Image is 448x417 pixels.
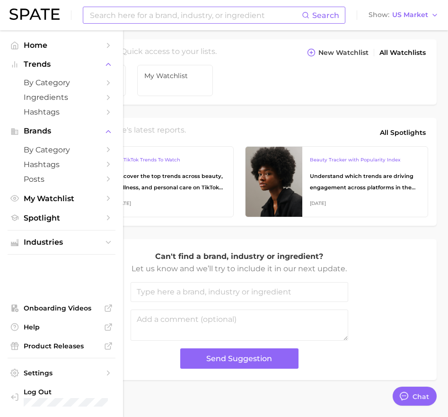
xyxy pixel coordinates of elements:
[378,124,428,141] a: All Spotlights
[24,127,99,135] span: Brands
[305,46,371,59] button: New Watchlist
[8,366,115,380] a: Settings
[8,90,115,105] a: Ingredients
[144,72,206,80] span: My Watchlist
[8,157,115,172] a: Hashtags
[24,342,99,350] span: Product Releases
[105,124,186,141] h2: Spate's latest reports.
[8,105,115,119] a: Hashtags
[24,369,99,377] span: Settings
[24,388,108,396] span: Log Out
[24,41,99,50] span: Home
[8,211,115,225] a: Spotlight
[8,191,115,206] a: My Watchlist
[180,348,299,369] button: Send Suggestion
[24,145,99,154] span: by Category
[366,9,441,21] button: ShowUS Market
[8,57,115,71] button: Trends
[8,301,115,315] a: Onboarding Videos
[24,93,99,102] span: Ingredients
[24,323,99,331] span: Help
[115,198,226,209] div: [DATE]
[379,49,426,57] span: All Watchlists
[24,304,99,312] span: Onboarding Videos
[131,250,348,263] p: Can't find a brand, industry or ingredient?
[137,65,213,96] a: My Watchlist
[50,146,234,217] a: UK TikTok Trends To WatchDiscover the top trends across beauty, wellness, and personal care on Ti...
[115,154,226,166] div: UK TikTok Trends To Watch
[8,75,115,90] a: by Category
[9,9,60,20] img: SPATE
[310,198,421,209] div: [DATE]
[369,12,389,18] span: Show
[312,11,339,20] span: Search
[24,160,99,169] span: Hashtags
[8,38,115,53] a: Home
[8,142,115,157] a: by Category
[8,172,115,186] a: Posts
[24,107,99,116] span: Hashtags
[89,7,302,23] input: Search here for a brand, industry, or ingredient
[377,46,428,59] a: All Watchlists
[131,282,348,302] input: Type here a brand, industry or ingredient
[8,320,115,334] a: Help
[310,154,421,166] div: Beauty Tracker with Popularity Index
[8,339,115,353] a: Product Releases
[8,385,115,409] a: Log out. Currently logged in with e-mail nbedford@grantinc.com.
[115,170,226,193] div: Discover the top trends across beauty, wellness, and personal care on TikTok [GEOGRAPHIC_DATA].
[24,194,99,203] span: My Watchlist
[24,175,99,184] span: Posts
[121,46,217,59] h2: Quick access to your lists.
[8,235,115,249] button: Industries
[245,146,429,217] a: Beauty Tracker with Popularity IndexUnderstand which trends are driving engagement across platfor...
[8,124,115,138] button: Brands
[131,263,348,275] p: Let us know and we’ll try to include it in our next update.
[24,78,99,87] span: by Category
[310,170,421,193] div: Understand which trends are driving engagement across platforms in the skin, hair, makeup, and fr...
[392,12,428,18] span: US Market
[24,238,99,247] span: Industries
[318,49,369,57] span: New Watchlist
[24,213,99,222] span: Spotlight
[380,127,426,138] span: All Spotlights
[24,60,99,69] span: Trends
